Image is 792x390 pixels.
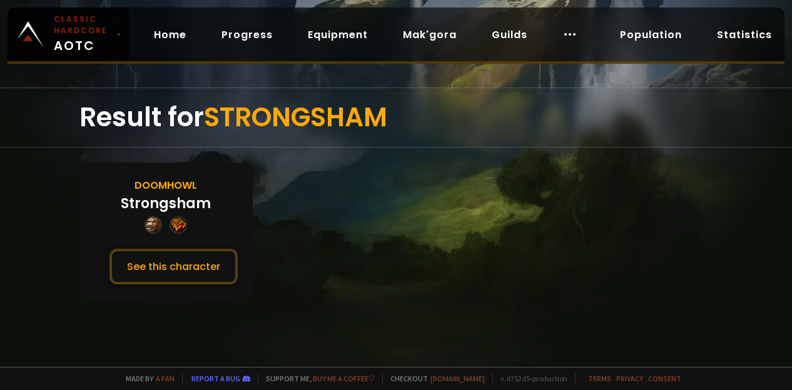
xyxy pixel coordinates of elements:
span: AOTC [54,14,111,55]
a: Buy me a coffee [313,374,375,383]
a: Statistics [707,22,782,47]
button: See this character [109,249,238,284]
div: Result for [79,88,713,147]
small: Classic Hardcore [54,14,111,36]
a: Mak'gora [393,22,467,47]
a: Guilds [482,22,537,47]
a: Terms [588,374,611,383]
span: Made by [118,374,175,383]
a: Home [144,22,196,47]
a: Report a bug [191,374,240,383]
div: Strongsham [121,193,211,214]
a: Equipment [298,22,378,47]
a: Population [610,22,692,47]
span: Checkout [382,374,485,383]
a: Privacy [616,374,643,383]
a: a fan [156,374,175,383]
span: Support me, [258,374,375,383]
a: Consent [648,374,681,383]
a: Progress [211,22,283,47]
div: Doomhowl [135,177,197,193]
a: [DOMAIN_NAME] [430,374,485,383]
span: STRONGSHAM [204,99,387,136]
span: v. d752d5 - production [492,374,567,383]
a: Classic HardcoreAOTC [8,7,129,61]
